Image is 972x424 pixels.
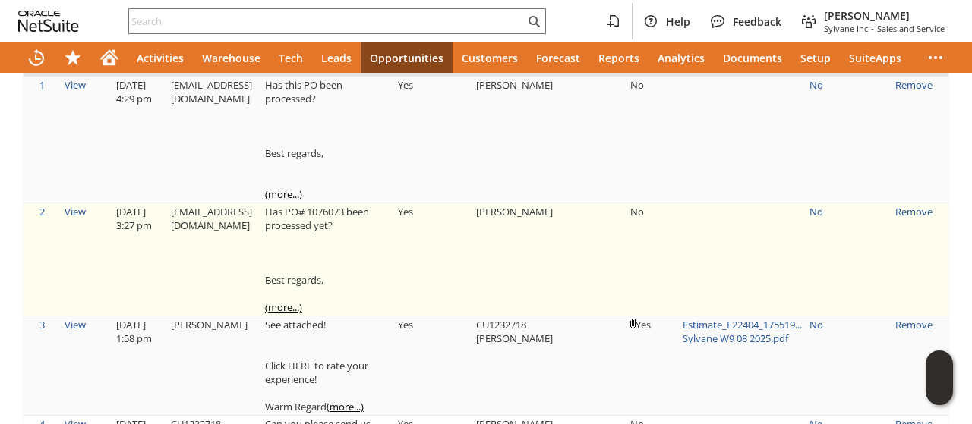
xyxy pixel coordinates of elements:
span: Oracle Guided Learning Widget. To move around, please hold and drag [926,378,953,406]
iframe: Click here to launch Oracle Guided Learning Help Panel [926,350,953,405]
td: Has PO# 1076073 been processed yet? Best regards, [261,203,394,316]
td: Yes [394,316,472,416]
div: Shortcuts [55,42,91,73]
span: Sales and Service [877,23,945,34]
a: Warehouse [193,42,270,73]
a: No [809,205,823,218]
td: CU1232718 [PERSON_NAME] [472,316,584,416]
td: [EMAIL_ADDRESS][DOMAIN_NAME] [167,203,261,316]
a: (more...) [265,300,302,314]
td: [PERSON_NAME] [472,203,584,316]
svg: Search [525,12,543,30]
span: SuiteApps [849,51,901,65]
a: Estimate_E22404_175519... [683,318,802,331]
a: Customers [453,42,527,73]
svg: Recent Records [27,49,46,67]
a: View [65,205,86,218]
svg: Home [100,49,118,67]
span: Feedback [733,14,781,29]
span: Forecast [536,51,580,65]
a: (more...) [265,187,302,201]
span: Leads [321,51,352,65]
span: Customers [462,51,518,65]
a: View [65,318,86,331]
a: View [65,78,86,92]
td: No [626,77,679,203]
a: Tech [270,42,312,73]
a: 1 [39,78,45,92]
a: Analytics [649,42,714,73]
td: Yes [626,316,679,416]
span: Reports [598,51,639,65]
svg: Shortcuts [64,49,82,67]
a: Opportunities [361,42,453,73]
span: - [871,23,874,34]
div: More menus [917,42,954,73]
span: Setup [800,51,831,65]
a: Leads [312,42,361,73]
td: No [626,203,679,316]
input: Search [129,12,525,30]
a: Documents [714,42,791,73]
a: Setup [791,42,840,73]
span: Analytics [658,51,705,65]
a: No [809,78,823,92]
span: Opportunities [370,51,443,65]
td: See attached! Click HERE to rate your experience! Warm Regard [261,316,394,416]
td: [DATE] 1:58 pm [112,316,167,416]
td: [PERSON_NAME] [472,77,584,203]
a: Remove [895,205,933,218]
td: Yes [394,203,472,316]
span: Warehouse [202,51,260,65]
span: Help [666,14,690,29]
td: [DATE] 3:27 pm [112,203,167,316]
a: Recent Records [18,42,55,73]
span: Tech [279,51,303,65]
a: Reports [589,42,649,73]
span: Activities [137,51,184,65]
a: Activities [128,42,193,73]
td: [PERSON_NAME] [167,316,261,416]
span: [PERSON_NAME] [824,8,945,23]
a: (more...) [327,400,364,413]
a: 2 [39,205,45,218]
a: Remove [895,318,933,331]
span: Documents [723,51,782,65]
td: Has this PO been processed? Best regards, [261,77,394,203]
a: SuiteApps [840,42,910,73]
a: Remove [895,78,933,92]
td: [DATE] 4:29 pm [112,77,167,203]
a: No [809,318,823,331]
a: Home [91,42,128,73]
a: Sylvane W9 08 2025.pdf [683,331,788,345]
a: Forecast [527,42,589,73]
span: Sylvane Inc [824,23,868,34]
td: Yes [394,77,472,203]
td: [EMAIL_ADDRESS][DOMAIN_NAME] [167,77,261,203]
svg: logo [18,11,79,32]
a: 3 [39,318,45,331]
